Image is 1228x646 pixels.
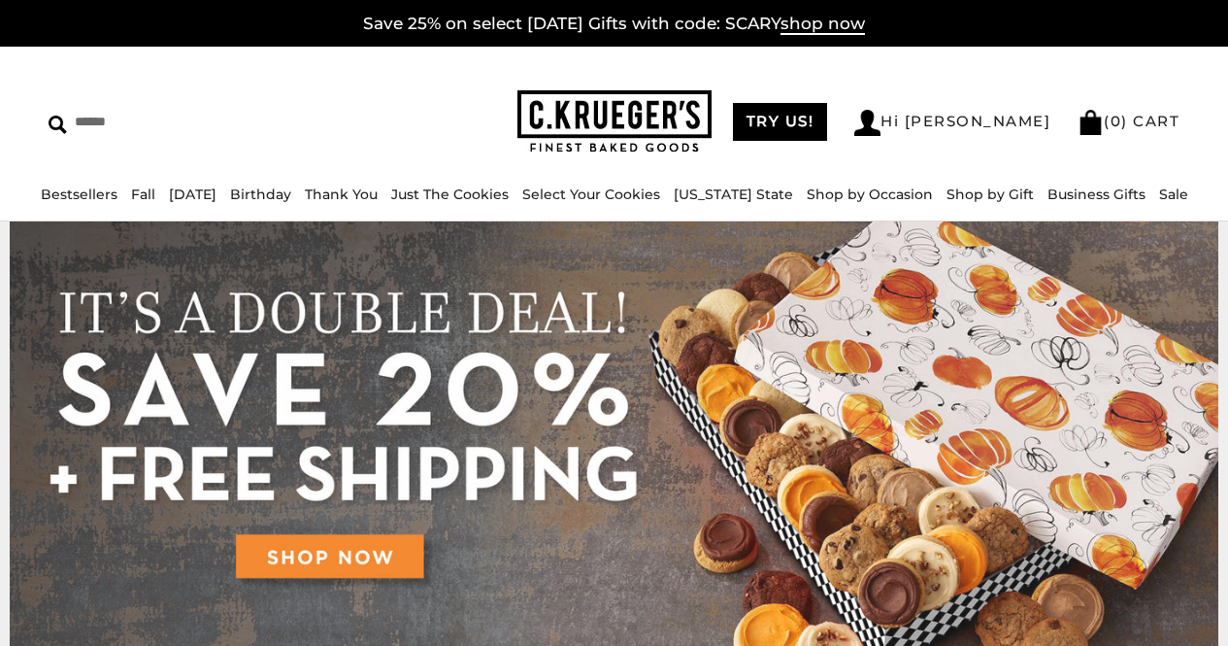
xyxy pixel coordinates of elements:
[49,116,67,134] img: Search
[1078,112,1179,130] a: (0) CART
[780,14,865,35] span: shop now
[1047,186,1145,203] a: Business Gifts
[1111,112,1122,130] span: 0
[854,110,880,136] img: Account
[49,107,308,137] input: Search
[946,186,1034,203] a: Shop by Gift
[230,186,291,203] a: Birthday
[131,186,155,203] a: Fall
[517,90,712,153] img: C.KRUEGER'S
[733,103,828,141] a: TRY US!
[363,14,865,35] a: Save 25% on select [DATE] Gifts with code: SCARYshop now
[1078,110,1104,135] img: Bag
[522,186,660,203] a: Select Your Cookies
[41,186,117,203] a: Bestsellers
[854,110,1050,136] a: Hi [PERSON_NAME]
[1159,186,1188,203] a: Sale
[391,186,509,203] a: Just The Cookies
[674,186,793,203] a: [US_STATE] State
[169,186,216,203] a: [DATE]
[305,186,378,203] a: Thank You
[807,186,933,203] a: Shop by Occasion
